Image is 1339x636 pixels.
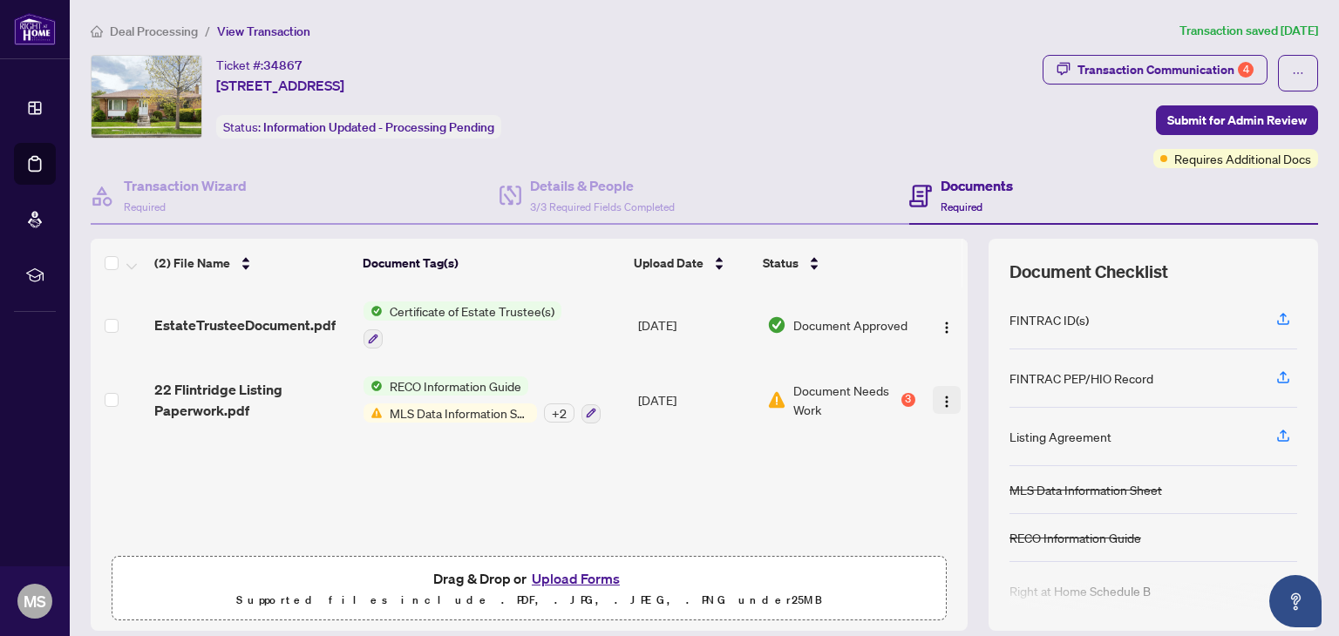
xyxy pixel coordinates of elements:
[941,200,982,213] span: Required
[767,315,786,335] img: Document Status
[154,379,350,421] span: 22 Flintridge Listing Paperwork.pdf
[1156,105,1318,135] button: Submit for Admin Review
[154,254,230,273] span: (2) File Name
[527,567,625,590] button: Upload Forms
[383,403,537,423] span: MLS Data Information Sheet
[1009,427,1111,446] div: Listing Agreement
[433,567,625,590] span: Drag & Drop or
[91,25,103,37] span: home
[1009,528,1141,547] div: RECO Information Guide
[1009,369,1153,388] div: FINTRAC PEP/HIO Record
[110,24,198,39] span: Deal Processing
[92,56,201,138] img: IMG-E12147796_1.jpg
[263,58,302,73] span: 34867
[14,13,56,45] img: logo
[24,589,46,613] span: MS
[901,393,915,407] div: 3
[1009,260,1168,284] span: Document Checklist
[544,403,574,423] div: + 2
[1009,581,1151,600] div: Right at Home Schedule B
[940,395,954,409] img: Logo
[124,175,247,196] h4: Transaction Wizard
[364,376,383,396] img: Status Icon
[763,254,799,273] span: Status
[1174,149,1311,168] span: Requires Additional Docs
[364,301,383,321] img: Status Icon
[1043,55,1268,85] button: Transaction Communication4
[123,590,935,611] p: Supported files include .PDF, .JPG, .JPEG, .PNG under 25 MB
[793,381,897,419] span: Document Needs Work
[940,321,954,335] img: Logo
[216,115,501,139] div: Status:
[263,119,494,135] span: Information Updated - Processing Pending
[1077,56,1254,84] div: Transaction Communication
[941,175,1013,196] h4: Documents
[216,55,302,75] div: Ticket #:
[147,239,356,288] th: (2) File Name
[383,301,561,321] span: Certificate of Estate Trustee(s)
[217,24,310,39] span: View Transaction
[756,239,916,288] th: Status
[112,557,946,621] span: Drag & Drop orUpload FormsSupported files include .PDF, .JPG, .JPEG, .PNG under25MB
[383,376,528,396] span: RECO Information Guide
[631,288,760,362] td: [DATE]
[1167,106,1307,134] span: Submit for Admin Review
[933,311,961,339] button: Logo
[530,175,675,196] h4: Details & People
[154,315,336,335] span: EstateTrusteeDocument.pdf
[767,390,786,409] img: Document Status
[1238,62,1254,78] div: 4
[216,75,344,96] span: [STREET_ADDRESS]
[1269,575,1322,627] button: Open asap
[793,315,907,335] span: Document Approved
[205,21,210,41] li: /
[364,403,383,423] img: Status Icon
[364,376,601,423] button: Status IconRECO Information GuideStatus IconMLS Data Information Sheet+2
[1009,310,1089,329] div: FINTRAC ID(s)
[627,239,756,288] th: Upload Date
[356,239,628,288] th: Document Tag(s)
[634,254,703,273] span: Upload Date
[124,200,166,213] span: Required
[530,200,675,213] span: 3/3 Required Fields Completed
[1292,67,1304,79] span: ellipsis
[1179,21,1318,41] article: Transaction saved [DATE]
[631,362,760,437] td: [DATE]
[364,301,561,348] button: Status IconCertificate of Estate Trustee(s)
[1009,480,1162,499] div: MLS Data Information Sheet
[933,386,961,414] button: Logo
